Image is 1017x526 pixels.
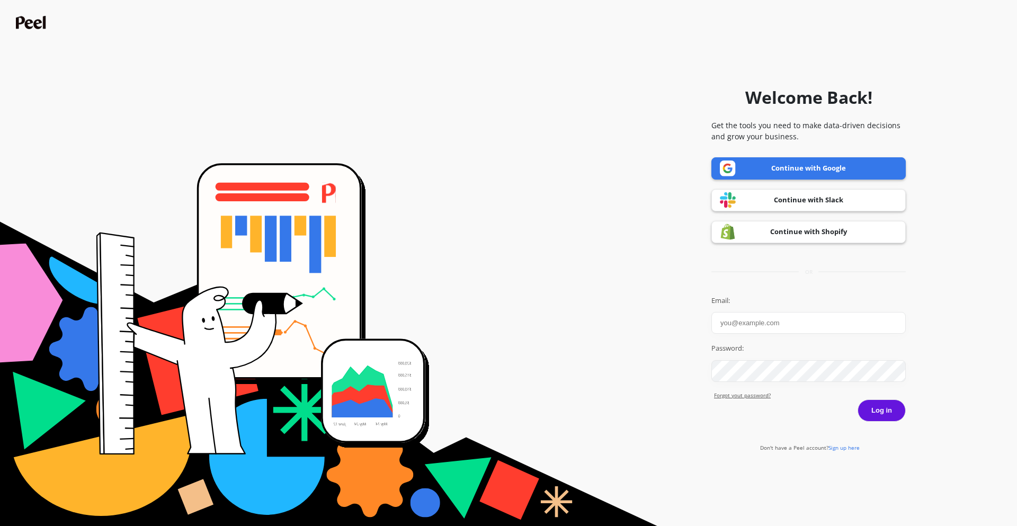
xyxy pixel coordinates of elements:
[711,157,906,180] a: Continue with Google
[711,268,906,276] div: or
[711,312,906,334] input: you@example.com
[760,444,860,451] a: Don't have a Peel account?Sign up here
[711,221,906,243] a: Continue with Shopify
[745,85,872,110] h1: Welcome Back!
[16,16,49,29] img: Peel
[711,343,906,354] label: Password:
[858,399,906,422] button: Log in
[711,296,906,306] label: Email:
[720,224,736,240] img: Shopify logo
[720,161,736,176] img: Google logo
[711,120,906,142] p: Get the tools you need to make data-driven decisions and grow your business.
[711,189,906,211] a: Continue with Slack
[714,391,906,399] a: Forgot yout password?
[720,192,736,208] img: Slack logo
[828,444,860,451] span: Sign up here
